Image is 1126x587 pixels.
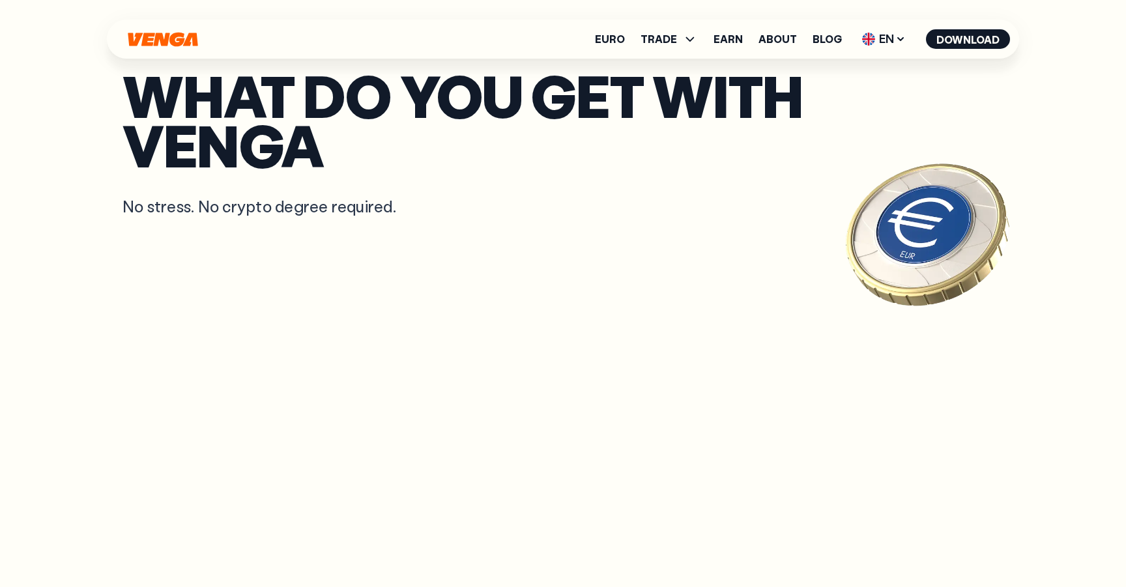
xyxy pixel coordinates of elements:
[595,34,625,44] a: Euro
[858,29,910,50] span: EN
[758,34,797,44] a: About
[123,196,396,216] p: No stress. No crypto degree required.
[123,70,1003,170] p: WHAT DO YOU GET WITH VENGA
[813,34,842,44] a: Blog
[641,34,677,44] span: TRADE
[926,29,1010,49] button: Download
[126,32,199,47] svg: Home
[123,242,448,263] div: Your Name
[641,31,698,47] span: TRADE
[830,136,1026,331] img: EURO coin
[862,33,875,46] img: flag-uk
[714,34,743,44] a: Earn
